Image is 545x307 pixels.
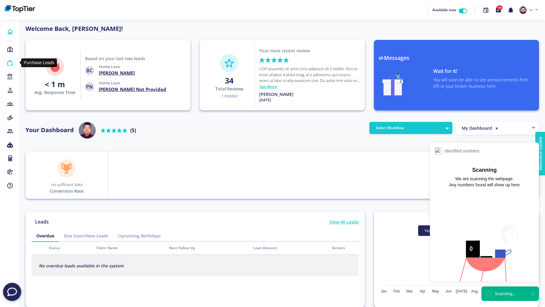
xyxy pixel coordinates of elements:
p: Conversion Rate [50,188,84,194]
th: Overdue Icon [31,242,45,255]
p: Based on your last two leads [85,55,145,62]
span: PN [85,82,94,91]
div: Loan Amount [253,245,325,251]
p: LOR Ipsumdo sit ame cons adipiscin eli 3 seddo. Eius te incid utlabor 4 etdol mag, al e adminimv ... [259,66,360,84]
h4: [PERSON_NAME] [99,70,135,76]
img: user [79,122,96,139]
tspan: Mar [406,289,413,293]
button: Select Workflow [369,122,452,134]
img: e310ebdf-1855-410b-9d61-d1abdff0f2ad-637831748356285317.png [519,6,527,14]
b: (5) [130,127,136,134]
p: [DATE] [259,97,271,103]
div: Actions [332,245,355,251]
p: Your most recent review [259,47,310,54]
span: Home Loan [99,64,120,69]
p: Avg. Response Time [35,89,75,96]
div: Client Name [96,245,162,251]
tspan: Jan [381,289,386,293]
p: [PERSON_NAME] [259,91,293,97]
p: You will soon be able to see announcements from Effi or your broker business here. [433,77,534,89]
div: Purchase Leads [21,58,57,67]
p: Leads [31,218,52,225]
h4: Wait for it! [433,68,534,74]
span: Resource Centre [5,2,39,9]
a: View All Leads [329,219,359,230]
button: yearly [418,225,442,236]
span: 144 [497,5,503,10]
strong: < 1 m [45,79,65,89]
i: No overdue leads available in the system [39,263,124,269]
strong: 34 [225,75,233,86]
a: See More [259,84,276,90]
span: My Dashboard [462,125,492,131]
a: Overdue [31,230,59,241]
button: 144 [492,4,504,17]
p: Welcome Back, [PERSON_NAME]! [25,24,365,33]
h3: Messages [378,55,534,61]
span: no sufficient data [51,182,82,187]
img: gift [378,68,408,96]
div: Status [49,245,89,251]
p: View All Leads [329,219,359,225]
h4: [PERSON_NAME] Not Provided [99,86,166,92]
tspan: Apr [420,289,425,293]
span: 1 Hidden [221,93,237,99]
tspan: Feb [393,289,400,293]
span: Available now [432,7,456,12]
span: Home Loan [99,80,120,86]
span: BC [85,66,94,75]
p: Your Dashboard [25,126,74,135]
p: Total Reviews [215,86,243,92]
a: Upcoming Birthdays [113,230,166,241]
a: Due Soon/New Leads [59,230,113,241]
div: Next Follow Up [169,245,246,251]
img: bd260d39-06d4-48c8-91ce-4964555bf2e4-638900413960370303.png [5,5,35,13]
